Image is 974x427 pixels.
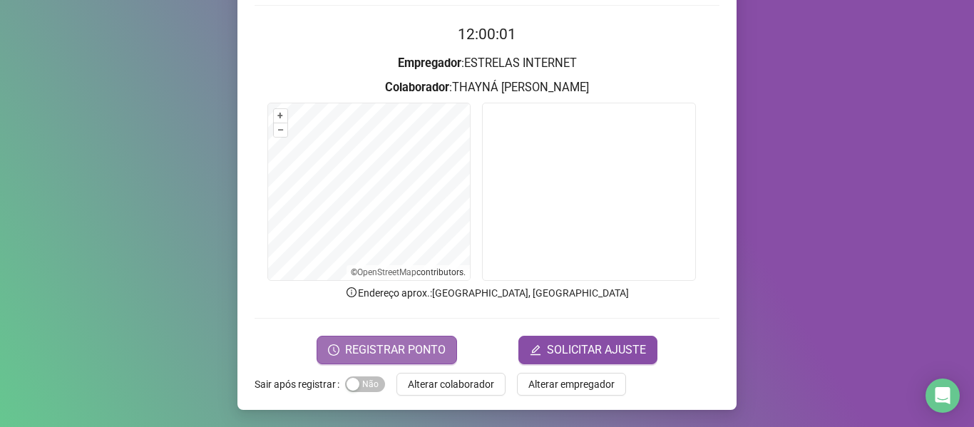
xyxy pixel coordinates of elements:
button: editSOLICITAR AJUSTE [518,336,657,364]
span: Alterar colaborador [408,376,494,392]
time: 12:00:01 [458,26,516,43]
p: Endereço aprox. : [GEOGRAPHIC_DATA], [GEOGRAPHIC_DATA] [255,285,719,301]
div: Open Intercom Messenger [926,379,960,413]
span: REGISTRAR PONTO [345,341,446,359]
button: Alterar empregador [517,373,626,396]
h3: : THAYNÁ [PERSON_NAME] [255,78,719,97]
strong: Empregador [398,56,461,70]
button: – [274,123,287,137]
button: Alterar colaborador [396,373,506,396]
button: + [274,109,287,123]
li: © contributors. [351,267,466,277]
label: Sair após registrar [255,373,345,396]
strong: Colaborador [385,81,449,94]
h3: : ESTRELAS INTERNET [255,54,719,73]
span: clock-circle [328,344,339,356]
button: REGISTRAR PONTO [317,336,457,364]
span: info-circle [345,286,358,299]
span: edit [530,344,541,356]
a: OpenStreetMap [357,267,416,277]
span: SOLICITAR AJUSTE [547,341,646,359]
span: Alterar empregador [528,376,615,392]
